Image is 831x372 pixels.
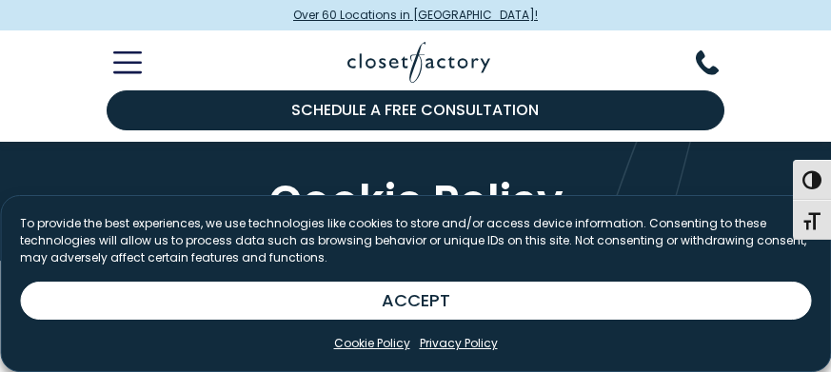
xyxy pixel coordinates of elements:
button: Toggle Font size [793,200,831,240]
p: To provide the best experiences, we use technologies like cookies to store and/or access device i... [20,215,811,266]
button: Toggle High Contrast [793,160,831,200]
a: Privacy Policy [420,335,498,352]
img: Closet Factory Logo [347,42,490,83]
span: Over 60 Locations in [GEOGRAPHIC_DATA]! [293,7,538,24]
button: ACCEPT [20,282,811,320]
button: Toggle Mobile Menu [90,51,142,74]
a: Cookie Policy [334,335,410,352]
h1: Cookie Policy [90,179,742,225]
a: Schedule a Free Consultation [107,90,725,130]
button: Phone Number [696,50,742,75]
